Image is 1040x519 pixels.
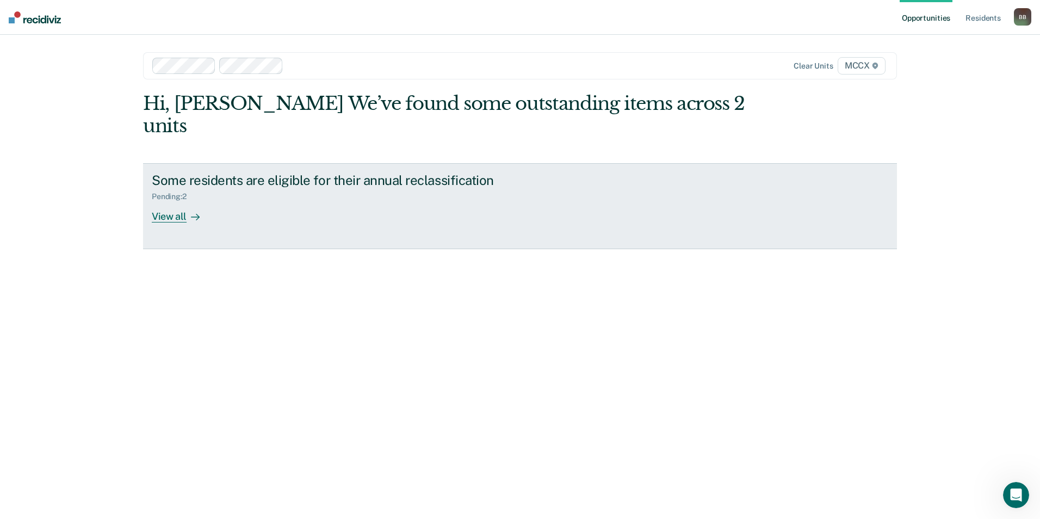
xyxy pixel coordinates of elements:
div: Clear units [794,61,833,71]
div: View all [152,201,213,223]
iframe: Intercom live chat [1003,482,1029,508]
div: Hi, [PERSON_NAME] We’ve found some outstanding items across 2 units [143,92,746,137]
div: Pending : 2 [152,192,195,201]
div: Some residents are eligible for their annual reclassification [152,172,534,188]
div: B B [1014,8,1031,26]
button: BB [1014,8,1031,26]
a: Some residents are eligible for their annual reclassificationPending:2View all [143,163,897,249]
span: MCCX [838,57,886,75]
img: Recidiviz [9,11,61,23]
